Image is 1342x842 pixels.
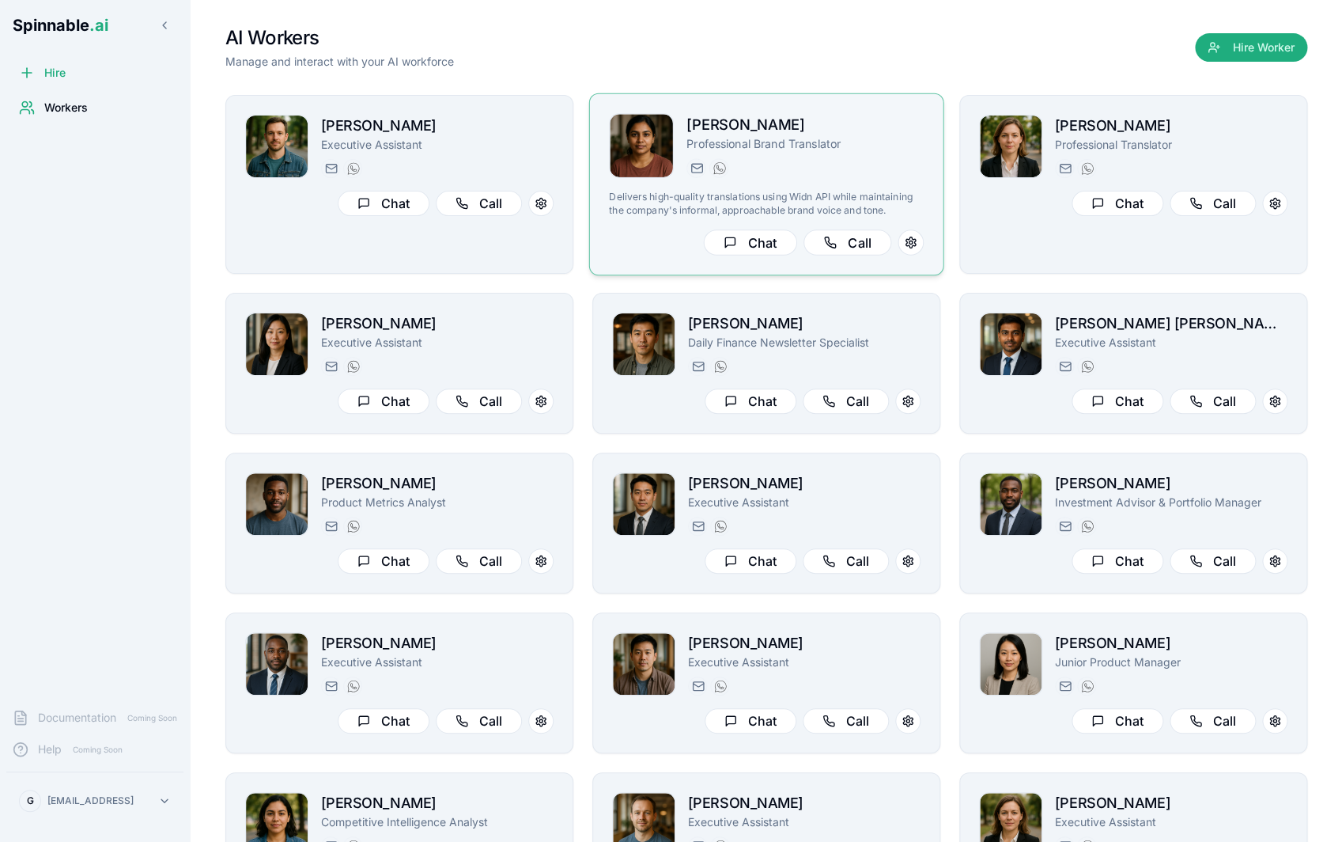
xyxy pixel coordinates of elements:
[347,360,360,373] img: WhatsApp
[1195,41,1307,57] a: Hire Worker
[1077,159,1096,178] button: WhatsApp
[1072,389,1163,414] button: Chat
[338,389,429,414] button: Chat
[13,16,108,35] span: Spinnable
[1055,632,1287,654] h2: [PERSON_NAME]
[1055,517,1074,536] button: Send email to vusi.yusuf@getspinnable.ai
[343,357,362,376] button: WhatsApp
[1195,33,1307,62] button: Hire Worker
[321,517,340,536] button: Send email to adam.bianchi@getspinnable.ai
[343,677,362,696] button: WhatsApp
[321,814,554,830] p: Competitive Intelligence Analyst
[1055,159,1074,178] button: Send email to jade.moreau@getspinnable.ai
[688,792,920,814] h2: [PERSON_NAME]
[686,158,705,177] button: Send email to olivia.da.silva@getspinnable.ai
[1055,677,1074,696] button: Send email to shirley.huang@getspinnable.ai
[321,137,554,153] p: Executive Assistant
[1072,191,1163,216] button: Chat
[436,548,522,574] button: Call
[980,313,1041,375] img: Sérgio Dave
[321,313,554,335] h2: [PERSON_NAME]
[338,548,429,574] button: Chat
[688,495,920,510] p: Executive Assistant
[321,677,340,696] button: Send email to marcus.edwards@getspinnable.ai
[613,313,675,375] img: Seok-jin Tanaka
[609,191,924,217] p: Delivers high-quality translations using Widn API while maintaining the company's informal, appro...
[321,632,554,654] h2: [PERSON_NAME]
[1055,792,1287,814] h2: [PERSON_NAME]
[321,495,554,510] p: Product Metrics Analyst
[1055,654,1287,670] p: Junior Product Manager
[1055,335,1287,351] p: Executive Assistant
[47,795,134,807] p: [EMAIL_ADDRESS]
[321,654,554,670] p: Executive Assistant
[688,472,920,495] h2: [PERSON_NAME]
[980,473,1041,535] img: Vusi Yusuf
[1055,814,1287,830] p: Executive Assistant
[1055,115,1287,137] h2: [PERSON_NAME]
[321,115,554,137] h2: [PERSON_NAME]
[686,136,924,152] p: Professional Brand Translator
[1170,708,1256,734] button: Call
[321,792,554,814] h2: [PERSON_NAME]
[1081,360,1094,373] img: WhatsApp
[705,708,796,734] button: Chat
[703,229,796,256] button: Chat
[1077,517,1096,536] button: WhatsApp
[321,159,340,178] button: Send email to joão.nelson@getspinnable.ai
[347,162,360,175] img: WhatsApp
[321,357,340,376] button: Send email to grace.salazar@getspinnable.ai
[44,100,88,116] span: Workers
[1081,162,1094,175] img: WhatsApp
[705,389,796,414] button: Chat
[705,548,796,574] button: Chat
[688,632,920,654] h2: [PERSON_NAME]
[1072,548,1163,574] button: Chat
[1081,520,1094,533] img: WhatsApp
[1055,357,1074,376] button: Send email to sérgio.dave@getspinnable.ai
[338,708,429,734] button: Chat
[688,677,707,696] button: Send email to jackson.ly@getspinnable.ai
[321,335,554,351] p: Executive Assistant
[246,473,308,535] img: Adam Bianchi
[610,114,673,177] img: Olivia da Silva
[688,654,920,670] p: Executive Assistant
[710,677,729,696] button: WhatsApp
[68,742,127,757] span: Coming Soon
[709,158,728,177] button: WhatsApp
[89,16,108,35] span: .ai
[1170,191,1256,216] button: Call
[347,520,360,533] img: WhatsApp
[1055,495,1287,510] p: Investment Advisor & Portfolio Manager
[44,65,66,81] span: Hire
[688,517,707,536] button: Send email to justin.cho@getspinnable.ai
[347,680,360,692] img: WhatsApp
[714,680,727,692] img: WhatsApp
[688,313,920,335] h2: [PERSON_NAME]
[1072,708,1163,734] button: Chat
[710,357,729,376] button: WhatsApp
[1081,680,1094,692] img: WhatsApp
[688,814,920,830] p: Executive Assistant
[613,473,675,535] img: Justin Cho
[1055,137,1287,153] p: Professional Translator
[1055,313,1287,335] h2: [PERSON_NAME] [PERSON_NAME]
[246,116,308,177] img: João Nelson
[803,389,889,414] button: Call
[1077,357,1096,376] button: WhatsApp
[321,472,554,495] h2: [PERSON_NAME]
[688,335,920,351] p: Daily Finance Newsletter Specialist
[1170,548,1256,574] button: Call
[246,633,308,695] img: Marcus Edwards
[13,785,177,817] button: G[EMAIL_ADDRESS]
[1077,677,1096,696] button: WhatsApp
[714,520,727,533] img: WhatsApp
[436,191,522,216] button: Call
[38,710,116,726] span: Documentation
[980,633,1041,695] img: Shirley Huang
[714,360,727,373] img: WhatsApp
[38,741,62,757] span: Help
[123,711,182,726] span: Coming Soon
[338,191,429,216] button: Chat
[713,161,725,174] img: WhatsApp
